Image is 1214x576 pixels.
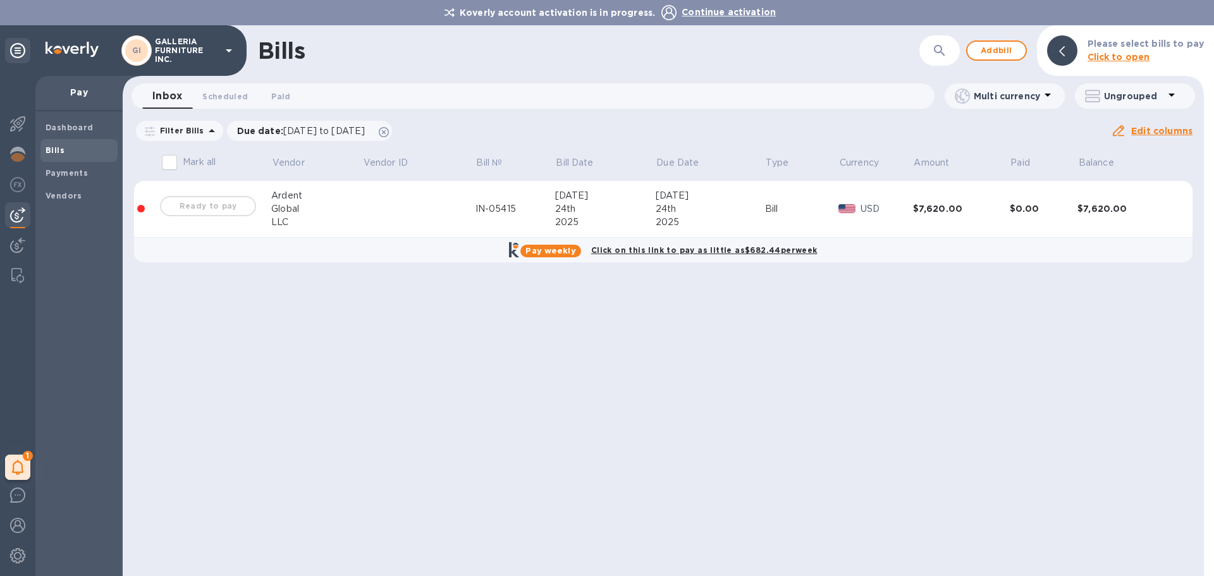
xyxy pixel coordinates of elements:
b: Bills [46,145,64,155]
b: Vendors [46,191,82,200]
p: USD [861,202,913,216]
b: Dashboard [46,123,94,132]
span: Amount [914,156,966,169]
span: 1 [23,451,33,461]
p: Balance [1079,156,1114,169]
span: Scheduled [202,90,248,103]
span: Inbox [152,87,182,105]
div: Ardent [271,189,362,202]
span: Add bill [978,43,1015,58]
button: Addbill [966,40,1027,61]
span: Continue activation [682,7,776,17]
p: Bill № [476,156,502,169]
b: Pay weekly [525,246,575,255]
span: Balance [1079,156,1131,169]
span: Paid [271,90,290,103]
div: [DATE] [555,189,656,202]
p: Paid [1010,156,1030,169]
div: 24th [656,202,765,216]
div: 2025 [656,216,765,229]
span: Due Date [656,156,715,169]
div: 24th [555,202,656,216]
img: USD [838,204,855,213]
span: Paid [1010,156,1046,169]
p: GALLERIA FURNITURE INC. [155,37,218,64]
div: [DATE] [656,189,765,202]
div: LLC [271,216,362,229]
div: $0.00 [1010,202,1078,215]
b: Click on this link to pay as little as $682.44 per week [591,245,818,255]
p: Type [766,156,788,169]
p: Pay [46,86,113,99]
u: Edit columns [1131,126,1193,136]
b: Click to open [1088,52,1150,62]
p: Amount [914,156,949,169]
p: Ungrouped [1104,90,1164,102]
div: Global [271,202,362,216]
span: Vendor ID [364,156,424,169]
div: Unpin categories [5,38,30,63]
div: Due date:[DATE] to [DATE] [227,121,393,141]
div: 2025 [555,216,656,229]
div: $7,620.00 [913,202,1010,215]
p: Vendor ID [364,156,408,169]
span: Bill № [476,156,518,169]
p: Currency [840,156,879,169]
p: Due Date [656,156,699,169]
img: Foreign exchange [10,177,25,192]
span: Bill Date [556,156,610,169]
h1: Bills [258,37,305,64]
div: Bill [765,202,839,216]
div: IN-05415 [475,202,555,216]
span: Vendor [273,156,321,169]
p: Mark all [183,156,216,169]
p: Multi currency [974,90,1040,102]
p: Bill Date [556,156,593,169]
p: Koverly account activation is in progress. [438,6,661,19]
p: Due date : [237,125,372,137]
img: Logo [46,42,99,57]
b: GI [132,46,142,55]
span: [DATE] to [DATE] [283,126,365,136]
div: $7,620.00 [1077,202,1174,215]
p: Vendor [273,156,305,169]
b: Payments [46,168,88,178]
p: Filter Bills [155,125,204,136]
span: Type [766,156,805,169]
b: Please select bills to pay [1088,39,1204,49]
